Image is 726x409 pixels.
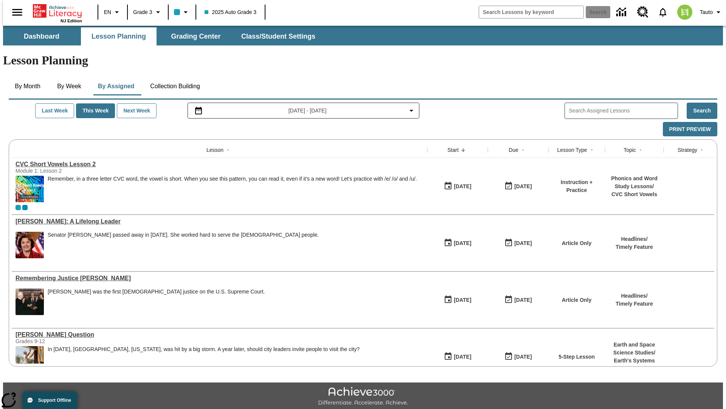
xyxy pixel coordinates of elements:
[22,205,28,210] span: OL 2025 Auto Grade 4
[454,295,471,305] div: [DATE]
[50,77,88,95] button: By Week
[16,331,423,338] div: Joplin's Question
[48,176,417,202] div: Remember, in a three letter CVC word, the vowel is short. When you see this pattern, you can read...
[616,292,653,300] p: Headlines /
[318,387,408,406] img: Achieve3000 Differentiate Accelerate Achieve
[609,190,660,198] p: CVC Short Vowels
[48,289,265,315] div: Sandra Day O'Connor was the first female justice on the U.S. Supreme Court.
[502,236,534,250] button: 08/14/25: Last day the lesson can be accessed
[633,2,653,22] a: Resource Center, Will open in new tab
[459,145,468,155] button: Sort
[33,3,82,23] div: Home
[616,300,653,308] p: Timely Feature
[130,5,166,19] button: Grade: Grade 3, Select a grade
[687,103,717,119] button: Search
[502,293,534,307] button: 08/14/25: Last day the lesson can be accessed
[3,26,723,45] div: SubNavbar
[3,53,723,67] h1: Lesson Planning
[569,105,678,116] input: Search Assigned Lessons
[16,176,44,202] img: CVC Short Vowels Lesson 2.
[557,146,587,154] div: Lesson Type
[609,357,660,373] p: Earth's Systems and Interactions
[48,289,265,295] div: [PERSON_NAME] was the first [DEMOGRAPHIC_DATA] justice on the U.S. Supreme Court.
[235,27,321,45] button: Class/Student Settings
[205,8,257,16] span: 2025 Auto Grade 3
[624,146,636,154] div: Topic
[678,146,697,154] div: Strategy
[441,179,474,194] button: 08/14/25: First time the lesson was available
[609,341,660,357] p: Earth and Space Science Studies /
[133,8,152,16] span: Grade 3
[16,346,44,373] img: image
[191,106,416,115] button: Select the date range menu item
[223,145,233,155] button: Sort
[697,5,726,19] button: Profile/Settings
[514,295,532,305] div: [DATE]
[81,27,157,45] button: Lesson Planning
[171,5,193,19] button: Class color is light blue. Change class color
[612,2,633,23] a: Data Center
[48,176,417,182] p: Remember, in a three letter CVC word, the vowel is short. When you see this pattern, you can read...
[518,145,527,155] button: Sort
[454,239,471,248] div: [DATE]
[700,8,713,16] span: Tauto
[289,107,327,115] span: [DATE] - [DATE]
[502,350,534,364] button: 08/13/25: Last day the lesson can be accessed
[206,146,223,154] div: Lesson
[673,2,697,22] button: Select a new avatar
[653,2,673,22] a: Notifications
[609,175,660,190] p: Phonics and Word Study Lessons /
[35,103,74,118] button: Last Week
[447,146,459,154] div: Start
[76,103,115,118] button: This Week
[16,161,423,168] div: CVC Short Vowels Lesson 2
[48,232,319,258] div: Senator Dianne Feinstein passed away in September 2023. She worked hard to serve the American peo...
[514,352,532,362] div: [DATE]
[48,346,360,353] div: In [DATE], [GEOGRAPHIC_DATA], [US_STATE], was hit by a big storm. A year later, should city leade...
[616,235,653,243] p: Headlines /
[16,331,423,338] a: Joplin's Question, Lessons
[158,27,234,45] button: Grading Center
[4,27,79,45] button: Dashboard
[16,205,21,210] div: Current Class
[441,293,474,307] button: 08/14/25: First time the lesson was available
[104,8,111,16] span: EN
[562,296,592,304] p: Article Only
[663,122,717,137] button: Print Preview
[441,350,474,364] button: 08/13/25: First time the lesson was available
[92,77,140,95] button: By Assigned
[502,179,534,194] button: 08/14/25: Last day the lesson can be accessed
[117,103,157,118] button: Next Week
[16,168,129,174] div: Module 1: Lesson 2
[6,1,28,23] button: Open side menu
[48,232,319,238] div: Senator [PERSON_NAME] passed away in [DATE]. She worked hard to serve the [DEMOGRAPHIC_DATA] people.
[9,77,47,95] button: By Month
[562,239,592,247] p: Article Only
[33,3,82,19] a: Home
[38,398,71,403] span: Support Offline
[16,338,129,344] div: Grades 9-12
[441,236,474,250] button: 08/14/25: First time the lesson was available
[636,145,645,155] button: Sort
[514,239,532,248] div: [DATE]
[3,27,322,45] div: SubNavbar
[16,218,423,225] a: Dianne Feinstein: A Lifelong Leader, Lessons
[60,19,82,23] span: NJ Edition
[697,145,706,155] button: Sort
[16,275,423,282] a: Remembering Justice O'Connor, Lessons
[509,146,518,154] div: Due
[514,182,532,191] div: [DATE]
[48,346,360,373] div: In May 2011, Joplin, Missouri, was hit by a big storm. A year later, should city leaders invite p...
[16,218,423,225] div: Dianne Feinstein: A Lifelong Leader
[552,178,601,194] p: Instruction + Practice
[16,275,423,282] div: Remembering Justice O'Connor
[677,5,692,20] img: avatar image
[558,353,595,361] p: 5-Step Lesson
[144,77,206,95] button: Collection Building
[407,106,416,115] svg: Collapse Date Range Filter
